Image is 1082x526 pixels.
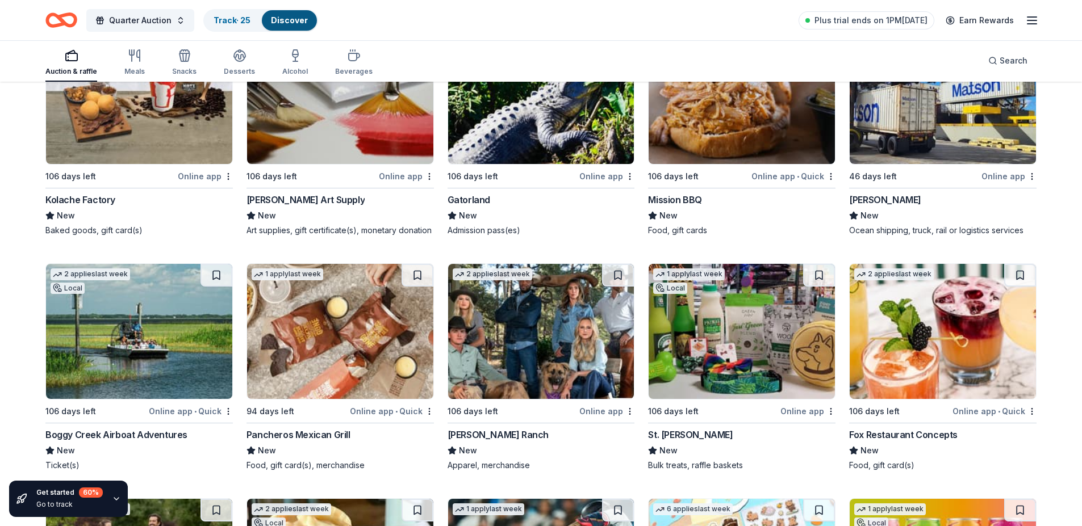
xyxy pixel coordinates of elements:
div: 60 % [79,487,103,498]
div: [PERSON_NAME] [849,193,921,207]
div: Online app Quick [350,404,434,418]
img: Image for Trekell Art Supply [247,29,433,164]
div: Local [653,283,687,294]
div: 106 days left [648,170,699,183]
div: 106 days left [448,170,498,183]
div: Desserts [224,67,255,76]
div: 106 days left [247,170,297,183]
div: St. [PERSON_NAME] [648,428,733,441]
img: Image for Matson [850,29,1036,164]
div: Online app Quick [953,404,1037,418]
div: 106 days left [45,405,96,418]
div: Admission pass(es) [448,225,635,236]
div: Beverages [335,67,373,76]
button: Auction & raffle [45,44,97,82]
a: Image for Kimes Ranch2 applieslast week106 days leftOnline app[PERSON_NAME] RanchNewApparel, merc... [448,263,635,471]
div: Gatorland [448,193,490,207]
span: • [998,407,1000,416]
a: Earn Rewards [939,10,1021,31]
div: 1 apply last week [252,268,323,280]
button: Search [979,49,1037,72]
div: Food, gift card(s), merchandise [247,460,434,471]
div: 94 days left [247,405,294,418]
div: 1 apply last week [653,268,725,280]
span: New [459,209,477,222]
span: New [258,209,276,222]
span: • [194,407,197,416]
div: 6 applies last week [653,503,733,515]
span: Quarter Auction [109,14,172,27]
div: Get started [36,487,103,498]
div: 106 days left [648,405,699,418]
div: Ocean shipping, truck, rail or logistics services [849,225,1037,236]
a: Home [45,7,77,33]
a: Plus trial ends on 1PM[DATE] [799,11,934,30]
img: Image for Boggy Creek Airboat Adventures [46,264,232,399]
div: [PERSON_NAME] Art Supply [247,193,365,207]
div: Auction & raffle [45,67,97,76]
button: Snacks [172,44,197,82]
span: New [459,444,477,457]
img: Image for Kolache Factory [46,29,232,164]
div: 1 apply last week [453,503,524,515]
button: Alcohol [282,44,308,82]
a: Discover [271,15,308,25]
div: Meals [124,67,145,76]
span: • [797,172,799,181]
div: Ticket(s) [45,460,233,471]
button: Desserts [224,44,255,82]
div: Online app [379,169,434,183]
div: Baked goods, gift card(s) [45,225,233,236]
div: Apparel, merchandise [448,460,635,471]
a: Image for Boggy Creek Airboat Adventures2 applieslast weekLocal106 days leftOnline app•QuickBoggy... [45,263,233,471]
a: Image for St. PetersBARK1 applylast weekLocal106 days leftOnline appSt. [PERSON_NAME]NewBulk trea... [648,263,835,471]
div: 1 apply last week [854,503,926,515]
span: New [659,444,678,457]
div: Go to track [36,500,103,509]
img: Image for Pancheros Mexican Grill [247,264,433,399]
div: 106 days left [849,405,900,418]
div: Online app [780,404,835,418]
div: 106 days left [45,170,96,183]
a: Image for Trekell Art Supply1 applylast week106 days leftOnline app[PERSON_NAME] Art SupplyNewArt... [247,28,434,236]
div: Online app [579,404,634,418]
img: Image for Mission BBQ [649,29,835,164]
div: 2 applies last week [854,268,934,280]
button: Quarter Auction [86,9,194,32]
div: [PERSON_NAME] Ranch [448,428,549,441]
button: Track· 25Discover [203,9,318,32]
a: Track· 25 [214,15,250,25]
div: Boggy Creek Airboat Adventures [45,428,187,441]
span: Plus trial ends on 1PM[DATE] [814,14,928,27]
a: Image for Kolache Factory3 applieslast week106 days leftOnline appKolache FactoryNewBaked goods, ... [45,28,233,236]
a: Image for Mission BBQ5 applieslast week106 days leftOnline app•QuickMission BBQNewFood, gift cards [648,28,835,236]
div: 46 days left [849,170,897,183]
a: Image for Matson46 days leftOnline app[PERSON_NAME]NewOcean shipping, truck, rail or logistics se... [849,28,1037,236]
span: New [258,444,276,457]
span: New [57,209,75,222]
span: New [57,444,75,457]
div: Bulk treats, raffle baskets [648,460,835,471]
img: Image for Kimes Ranch [448,264,634,399]
span: New [860,444,879,457]
span: • [395,407,398,416]
div: Online app Quick [751,169,835,183]
span: New [860,209,879,222]
div: Online app [579,169,634,183]
img: Image for Gatorland [448,29,634,164]
div: Snacks [172,67,197,76]
div: Online app [981,169,1037,183]
div: Pancheros Mexican Grill [247,428,350,441]
div: 2 applies last week [453,268,532,280]
img: Image for Fox Restaurant Concepts [850,264,1036,399]
div: Food, gift cards [648,225,835,236]
a: Image for Pancheros Mexican Grill1 applylast week94 days leftOnline app•QuickPancheros Mexican Gr... [247,263,434,471]
div: Local [51,283,85,294]
div: Kolache Factory [45,193,115,207]
div: Alcohol [282,67,308,76]
span: Search [1000,54,1027,68]
div: Mission BBQ [648,193,702,207]
div: 2 applies last week [252,503,331,515]
button: Meals [124,44,145,82]
div: Fox Restaurant Concepts [849,428,958,441]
